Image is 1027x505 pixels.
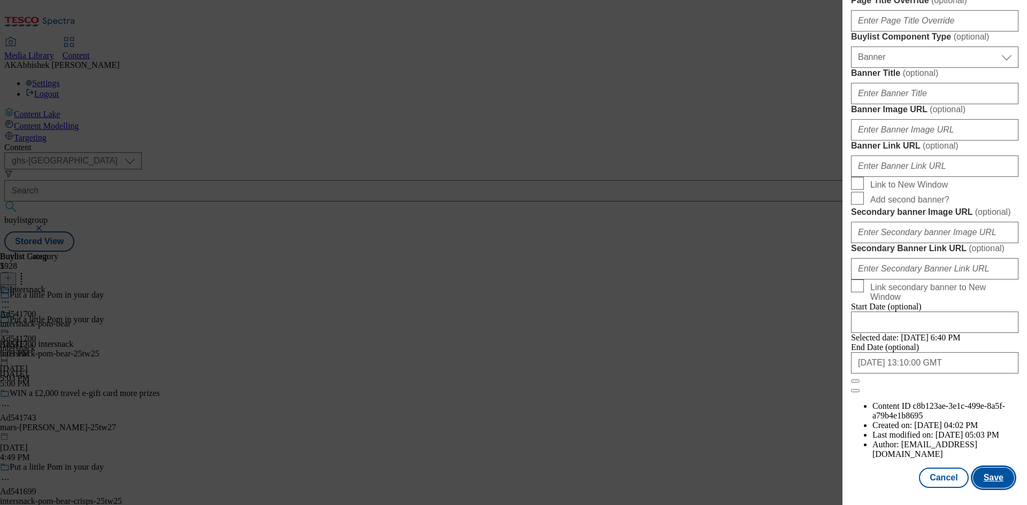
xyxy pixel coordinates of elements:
input: Enter Banner Title [851,83,1018,104]
span: ( optional ) [903,68,939,77]
label: Secondary banner Image URL [851,207,1018,217]
label: Banner Link URL [851,141,1018,151]
span: [DATE] 04:02 PM [914,421,978,430]
input: Enter Page Title Override [851,10,1018,32]
span: [DATE] 05:03 PM [936,430,999,439]
span: Link to New Window [870,180,948,190]
span: Link secondary banner to New Window [870,283,1014,302]
span: [EMAIL_ADDRESS][DOMAIN_NAME] [872,440,977,459]
li: Last modified on: [872,430,1018,440]
span: Start Date (optional) [851,302,922,311]
span: Selected date: [DATE] 6:40 PM [851,333,960,342]
input: Enter Secondary Banner Link URL [851,258,1018,279]
span: End Date (optional) [851,343,919,352]
span: ( optional ) [975,207,1011,216]
span: Add second banner? [870,195,949,205]
span: ( optional ) [930,105,965,114]
input: Enter Date [851,312,1018,333]
button: Save [973,468,1014,488]
span: ( optional ) [969,244,1005,253]
li: Content ID [872,401,1018,421]
label: Secondary Banner Link URL [851,243,1018,254]
span: ( optional ) [923,141,959,150]
li: Author: [872,440,1018,459]
label: Banner Title [851,68,1018,79]
button: Cancel [919,468,968,488]
input: Enter Secondary banner Image URL [851,222,1018,243]
label: Buylist Component Type [851,32,1018,42]
span: ( optional ) [954,32,990,41]
span: c8b123ae-3e1c-499e-8a5f-a79b4e1b8695 [872,401,1005,420]
li: Created on: [872,421,1018,430]
label: Banner Image URL [851,104,1018,115]
input: Enter Banner Link URL [851,156,1018,177]
input: Enter Banner Image URL [851,119,1018,141]
button: Close [851,379,860,383]
input: Enter Date [851,352,1018,374]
